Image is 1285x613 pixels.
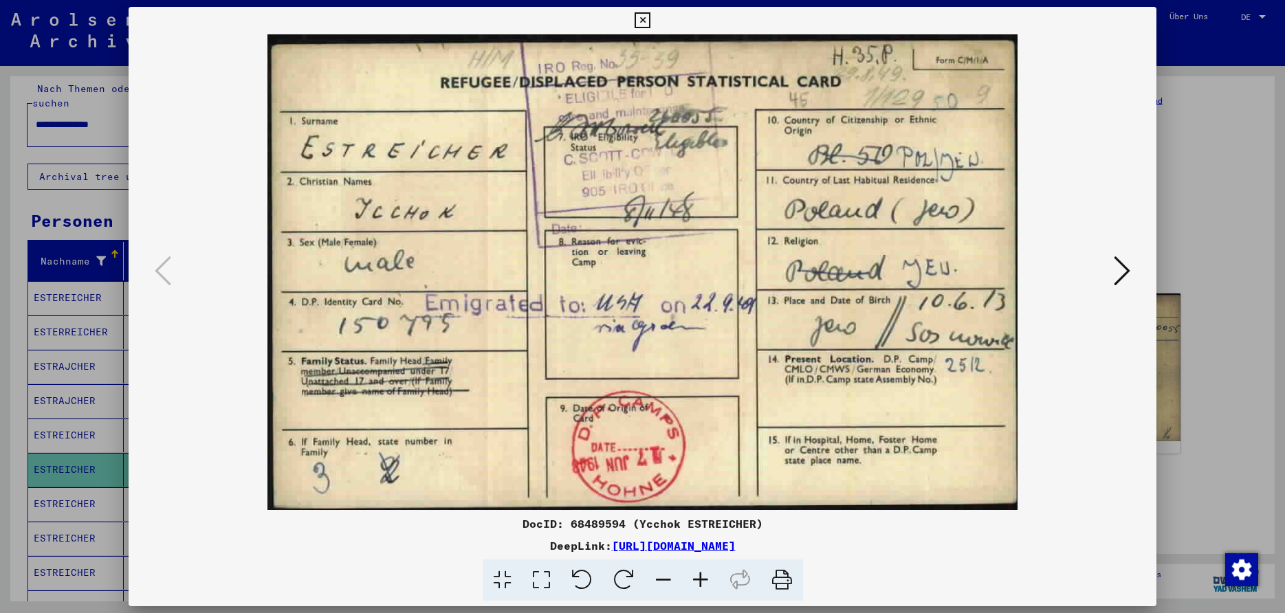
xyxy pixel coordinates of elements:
[612,539,736,553] a: [URL][DOMAIN_NAME]
[1225,553,1258,586] img: Zustimmung ändern
[1224,553,1257,586] div: Zustimmung ändern
[129,537,1156,554] div: DeepLink:
[129,515,1156,532] div: DocID: 68489594 (Ycchok ESTREICHER)
[175,34,1110,510] img: 001.jpg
